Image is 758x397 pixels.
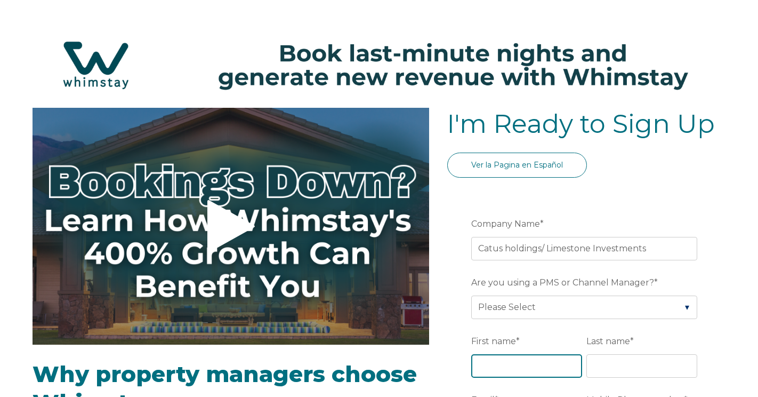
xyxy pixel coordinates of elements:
[471,333,516,350] span: First name
[447,153,587,178] a: Ver la Pagina en Español
[471,274,654,291] span: Are you using a PMS or Channel Manager?
[471,216,540,232] span: Company Name
[586,333,630,350] span: Last name
[447,108,715,139] span: I'm Ready to Sign Up
[11,26,747,104] img: Hubspot header for SSOB (4)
